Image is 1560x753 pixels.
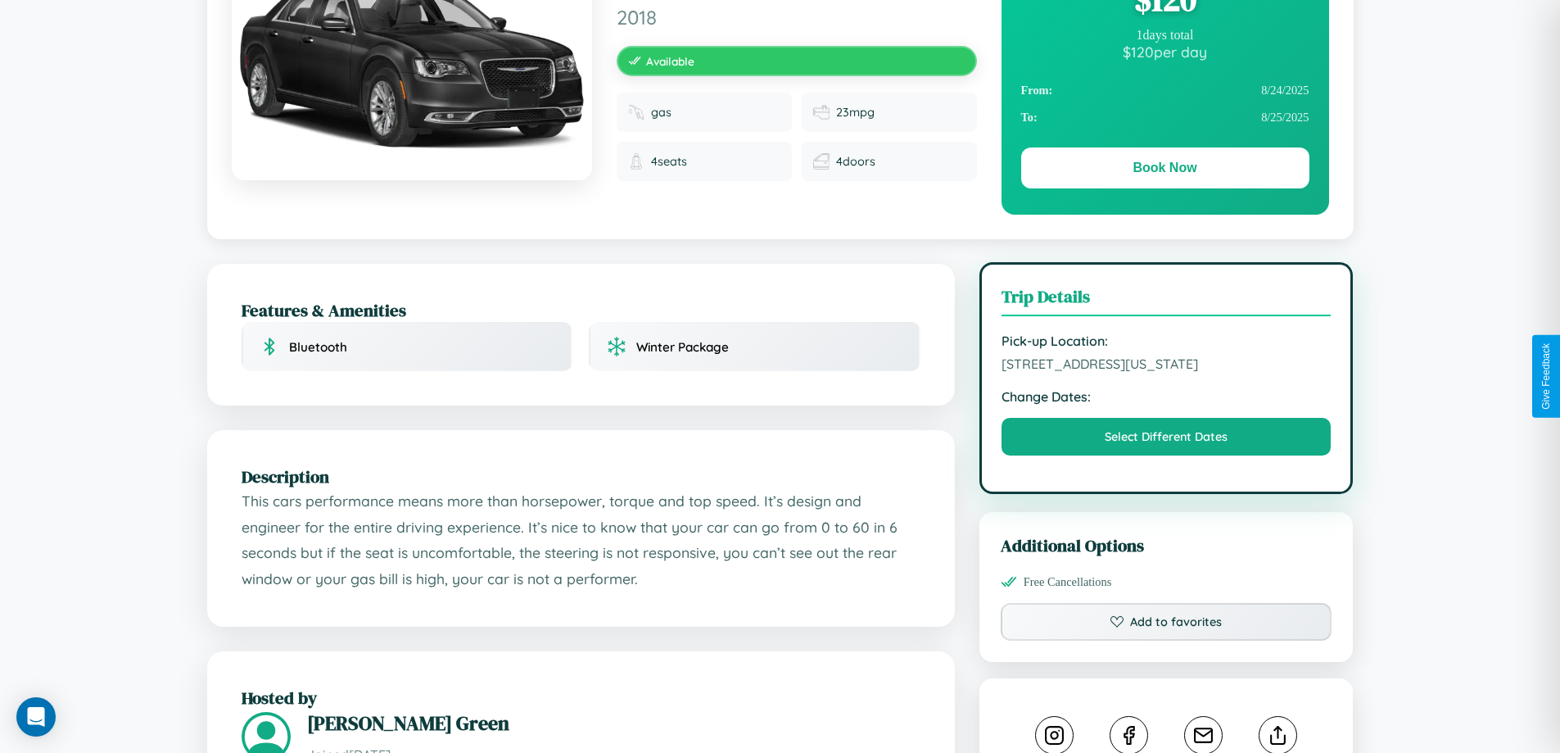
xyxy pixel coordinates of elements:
[1021,84,1053,98] strong: From:
[307,710,920,737] h3: [PERSON_NAME] Green
[1001,533,1332,557] h3: Additional Options
[651,105,671,120] span: gas
[16,697,56,737] div: Open Intercom Messenger
[242,488,920,592] p: This cars performance means more than horsepower, torque and top speed. It’s design and engineer ...
[1002,333,1332,349] strong: Pick-up Location:
[813,104,830,120] img: Fuel efficiency
[242,686,920,710] h2: Hosted by
[1002,356,1332,372] span: [STREET_ADDRESS][US_STATE]
[646,54,694,68] span: Available
[1001,603,1332,641] button: Add to favorites
[1021,104,1309,131] div: 8 / 25 / 2025
[628,153,644,170] img: Seats
[1002,418,1332,456] button: Select Different Dates
[1540,343,1552,410] div: Give Feedback
[636,339,729,355] span: Winter Package
[1021,43,1309,61] div: $ 120 per day
[289,339,347,355] span: Bluetooth
[1021,77,1309,104] div: 8 / 24 / 2025
[1021,111,1038,125] strong: To:
[836,105,875,120] span: 23 mpg
[1021,147,1309,188] button: Book Now
[1002,388,1332,405] strong: Change Dates:
[651,154,687,169] span: 4 seats
[813,153,830,170] img: Doors
[836,154,875,169] span: 4 doors
[617,5,977,29] span: 2018
[242,298,920,322] h2: Features & Amenities
[628,104,644,120] img: Fuel type
[1002,284,1332,316] h3: Trip Details
[1021,28,1309,43] div: 1 days total
[1024,575,1112,589] span: Free Cancellations
[242,465,920,488] h2: Description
